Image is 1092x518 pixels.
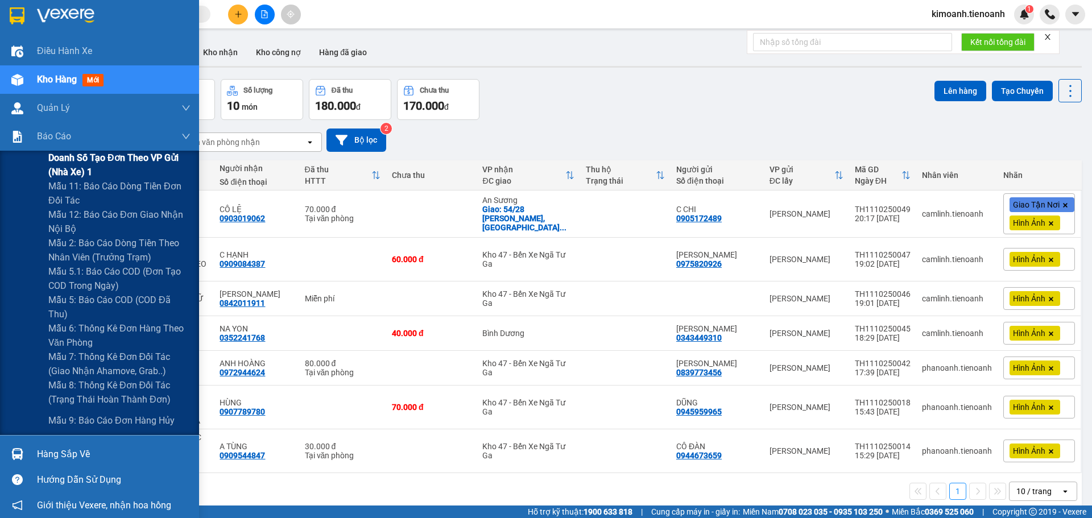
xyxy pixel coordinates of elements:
[922,171,992,180] div: Nhân viên
[48,378,191,407] span: Mẫu 8: Thống kê đơn đối tác (Trạng thái hoàn thành đơn)
[482,165,565,174] div: VP nhận
[1013,218,1045,228] span: Hình Ảnh
[676,214,722,223] div: 0905172489
[1013,254,1045,264] span: Hình Ảnh
[922,403,992,412] div: phanoanh.tienoanh
[1013,328,1045,338] span: Hình Ảnh
[10,7,24,24] img: logo-vxr
[48,208,191,236] span: Mẫu 12: Báo cáo đơn giao nhận nội bộ
[356,102,361,111] span: đ
[886,509,889,514] span: ⚪️
[11,74,23,86] img: warehouse-icon
[305,176,371,185] div: HTTT
[855,407,911,416] div: 15:43 [DATE]
[220,407,265,416] div: 0907789780
[676,259,722,268] div: 0975820926
[855,205,911,214] div: TH1110250049
[1013,402,1045,412] span: Hình Ảnh
[855,289,911,299] div: TH1110250046
[181,132,191,141] span: down
[220,359,293,368] div: ANH HOÀNG
[305,138,315,147] svg: open
[580,160,671,190] th: Toggle SortBy
[855,333,911,342] div: 18:29 [DATE]
[220,299,265,308] div: 0842011911
[397,79,479,120] button: Chưa thu170.000đ
[586,176,656,185] div: Trạng thái
[220,214,265,223] div: 0903019062
[181,136,260,148] div: Chọn văn phòng nhận
[227,99,239,113] span: 10
[1061,487,1070,496] svg: open
[676,333,722,342] div: 0343449310
[392,403,471,412] div: 70.000 đ
[753,33,952,51] input: Nhập số tổng đài
[934,81,986,101] button: Lên hàng
[1003,171,1075,180] div: Nhãn
[855,398,911,407] div: TH1110250018
[1013,446,1045,456] span: Hình Ảnh
[855,442,911,451] div: TH1110250014
[48,321,191,350] span: Mẫu 6: Thống kê đơn hàng theo văn phòng
[37,498,171,512] span: Giới thiệu Vexere, nhận hoa hồng
[770,176,834,185] div: ĐC lấy
[855,259,911,268] div: 19:02 [DATE]
[925,507,974,516] strong: 0369 525 060
[922,363,992,372] div: phanoanh.tienoanh
[1013,293,1045,304] span: Hình Ảnh
[482,176,565,185] div: ĐC giao
[305,442,380,451] div: 30.000 đ
[676,407,722,416] div: 0945959965
[220,205,293,214] div: CÔ LỆ
[37,446,191,463] div: Hàng sắp về
[922,255,992,264] div: camlinh.tienoanh
[922,294,992,303] div: camlinh.tienoanh
[849,160,916,190] th: Toggle SortBy
[220,289,293,299] div: KHÁNH ĐĂNG
[11,45,23,57] img: warehouse-icon
[676,176,758,185] div: Số điện thoại
[676,451,722,460] div: 0944673659
[220,442,293,451] div: A TÙNG
[220,177,293,187] div: Số điện thoại
[651,505,740,518] span: Cung cấp máy in - giấy in:
[770,363,843,372] div: [PERSON_NAME]
[305,451,380,460] div: Tại văn phòng
[676,442,758,451] div: CÔ ĐÀN
[764,160,849,190] th: Toggle SortBy
[949,483,966,500] button: 1
[855,250,911,259] div: TH1110250047
[528,505,632,518] span: Hỗ trợ kỹ thuật:
[1070,9,1081,19] span: caret-down
[676,250,758,259] div: HOÀNG ANH
[676,205,758,214] div: C CHI
[770,403,843,412] div: [PERSON_NAME]
[11,448,23,460] img: warehouse-icon
[1044,33,1052,41] span: close
[1013,363,1045,373] span: Hình Ảnh
[482,359,574,377] div: Kho 47 - Bến Xe Ngã Tư Ga
[260,10,268,18] span: file-add
[48,350,191,378] span: Mẫu 7: Thống kê đơn đối tác (Giao nhận Ahamove, Grab..)
[1029,508,1037,516] span: copyright
[770,446,843,455] div: [PERSON_NAME]
[37,471,191,488] div: Hướng dẫn sử dụng
[37,129,71,143] span: Báo cáo
[676,324,758,333] div: LENA
[482,442,574,460] div: Kho 47 - Bến Xe Ngã Tư Ga
[305,294,380,303] div: Miễn phí
[243,86,272,94] div: Số lượng
[12,500,23,511] span: notification
[1065,5,1085,24] button: caret-down
[961,33,1035,51] button: Kết nối tổng đài
[779,507,883,516] strong: 0708 023 035 - 0935 103 250
[482,398,574,416] div: Kho 47 - Bến Xe Ngã Tư Ga
[586,165,656,174] div: Thu hộ
[332,86,353,94] div: Đã thu
[287,10,295,18] span: aim
[11,131,23,143] img: solution-icon
[892,505,974,518] span: Miền Bắc
[770,209,843,218] div: [PERSON_NAME]
[992,81,1053,101] button: Tạo Chuyến
[482,250,574,268] div: Kho 47 - Bến Xe Ngã Tư Ga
